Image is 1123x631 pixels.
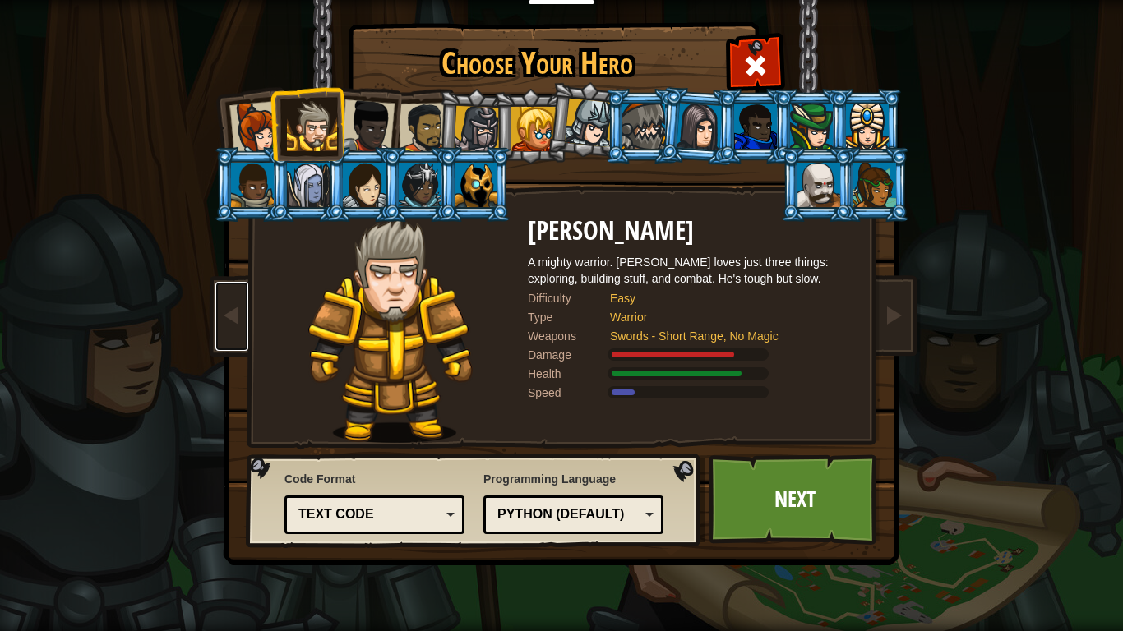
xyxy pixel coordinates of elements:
[437,147,511,222] li: Ritic the Cold
[246,454,705,548] img: language-selector-background.png
[210,85,291,166] li: Captain Anya Weston
[326,147,400,222] li: Illia Shieldsmith
[659,86,737,166] li: Omarn Brewstone
[381,88,456,164] li: Alejandro the Duelist
[528,385,610,401] div: Speed
[610,290,840,306] div: Easy
[483,471,663,487] span: Programming Language
[709,454,880,545] a: Next
[528,217,857,246] h2: [PERSON_NAME]
[214,147,288,222] li: Arryn Stonewall
[493,89,567,164] li: Miss Hushbaum
[773,89,847,164] li: Naria of the Leaf
[528,347,610,363] div: Damage
[717,89,791,164] li: Gordon the Stalwart
[528,385,857,401] div: Moves at 6 meters per second.
[528,366,610,382] div: Health
[545,79,626,161] li: Hattori Hanzō
[270,147,344,222] li: Nalfar Cryptor
[322,83,403,164] li: Lady Ida Justheart
[610,328,840,344] div: Swords - Short Range, No Magic
[436,87,514,166] li: Amara Arrowhead
[497,505,640,524] div: Python (Default)
[610,309,840,325] div: Warrior
[528,347,857,363] div: Deals 120% of listed Warrior weapon damage.
[528,366,857,382] div: Gains 140% of listed Warrior armor health.
[528,290,610,306] div: Difficulty
[284,471,464,487] span: Code Format
[352,46,722,81] h1: Choose Your Hero
[528,309,610,325] div: Type
[308,217,474,443] img: knight-pose.png
[829,89,903,164] li: Pender Spellbane
[528,328,610,344] div: Weapons
[298,505,441,524] div: Text code
[381,147,455,222] li: Usara Master Wizard
[528,254,857,287] div: A mighty warrior. [PERSON_NAME] loves just three things: exploring, building stuff, and combat. H...
[780,147,854,222] li: Okar Stompfoot
[270,86,344,161] li: Sir Tharin Thunderfist
[836,147,910,222] li: Zana Woodheart
[605,89,679,164] li: Senick Steelclaw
